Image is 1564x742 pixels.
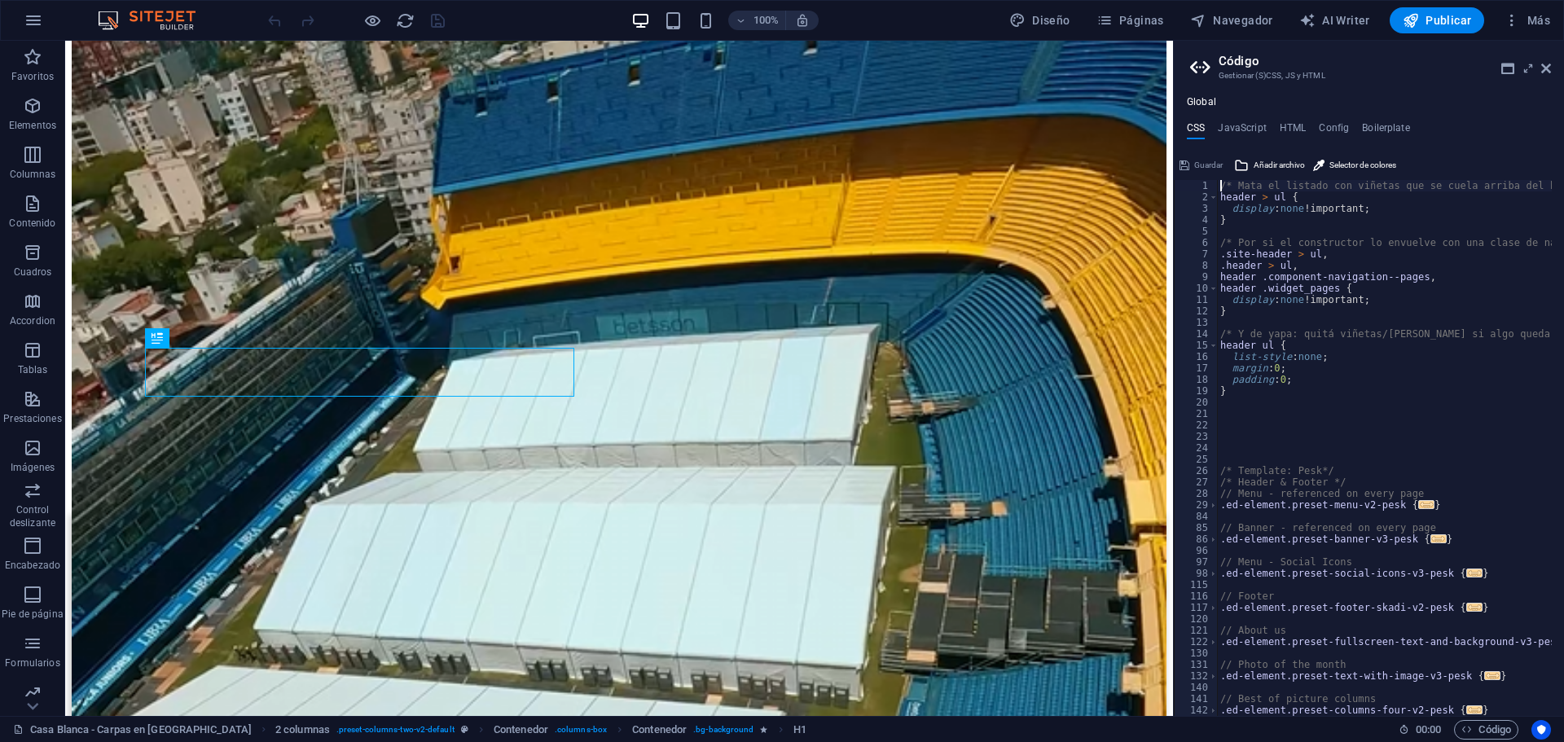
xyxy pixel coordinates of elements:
[1090,7,1171,33] button: Páginas
[1175,260,1219,271] div: 8
[1461,720,1511,740] span: Código
[1003,7,1077,33] div: Diseño (Ctrl+Alt+Y)
[11,70,54,83] p: Favoritos
[1175,591,1219,602] div: 116
[11,461,55,474] p: Imágenes
[728,11,786,30] button: 100%
[1175,237,1219,248] div: 6
[1175,659,1219,670] div: 131
[1175,248,1219,260] div: 7
[395,11,415,30] button: reload
[18,363,48,376] p: Tablas
[753,11,779,30] h6: 100%
[1175,385,1219,397] div: 19
[1175,214,1219,226] div: 4
[555,720,607,740] span: . columns-box
[1430,534,1447,543] span: ...
[1175,454,1219,465] div: 25
[1416,720,1441,740] span: 00 00
[1399,720,1442,740] h6: Tiempo de la sesión
[1175,568,1219,579] div: 98
[10,314,55,327] p: Accordion
[1003,7,1077,33] button: Diseño
[1175,351,1219,362] div: 16
[1184,7,1280,33] button: Navegador
[1175,283,1219,294] div: 10
[1175,705,1219,716] div: 142
[3,412,61,425] p: Prestaciones
[1175,579,1219,591] div: 115
[275,720,806,740] nav: breadcrumb
[1254,156,1305,175] span: Añadir archivo
[1187,96,1216,109] h4: Global
[1390,7,1485,33] button: Publicar
[9,119,56,132] p: Elementos
[1299,12,1370,29] span: AI Writer
[1175,648,1219,659] div: 130
[1175,374,1219,385] div: 18
[5,656,59,670] p: Formularios
[1175,522,1219,533] div: 85
[1175,545,1219,556] div: 96
[1175,271,1219,283] div: 9
[1175,328,1219,340] div: 14
[1175,431,1219,442] div: 23
[1175,499,1219,511] div: 29
[1175,226,1219,237] div: 5
[1311,156,1399,175] button: Selector de colores
[9,217,55,230] p: Contenido
[1190,12,1273,29] span: Navegador
[1175,340,1219,351] div: 15
[1427,723,1430,735] span: :
[1497,7,1557,33] button: Más
[1175,465,1219,476] div: 26
[1175,670,1219,682] div: 132
[1175,625,1219,636] div: 121
[1531,720,1551,740] button: Usercentrics
[1175,488,1219,499] div: 28
[275,720,330,740] span: Haz clic para seleccionar y doble clic para editar
[1175,203,1219,214] div: 3
[396,11,415,30] i: Volver a cargar página
[5,559,60,572] p: Encabezado
[1466,569,1483,577] span: ...
[461,725,468,734] i: Este elemento es un preajuste personalizable
[1232,156,1307,175] button: Añadir archivo
[1175,533,1219,545] div: 86
[1175,362,1219,374] div: 17
[1175,556,1219,568] div: 97
[94,11,216,30] img: Editor Logo
[2,608,63,621] p: Pie de página
[1418,500,1434,509] span: ...
[1504,12,1550,29] span: Más
[1175,305,1219,317] div: 12
[1175,511,1219,522] div: 84
[1175,317,1219,328] div: 13
[1219,68,1518,83] h3: Gestionar (S)CSS, JS y HTML
[1329,156,1396,175] span: Selector de colores
[693,720,753,740] span: . bg-background
[1175,682,1219,693] div: 140
[795,13,810,28] i: Al redimensionar, ajustar el nivel de zoom automáticamente para ajustarse al dispositivo elegido.
[336,720,455,740] span: . preset-columns-two-v2-default
[1403,12,1472,29] span: Publicar
[494,720,548,740] span: Haz clic para seleccionar y doble clic para editar
[10,168,56,181] p: Columnas
[1466,603,1483,612] span: ...
[1175,408,1219,419] div: 21
[1484,671,1500,680] span: ...
[1362,122,1410,140] h4: Boilerplate
[760,725,767,734] i: El elemento contiene una animación
[793,720,806,740] span: Haz clic para seleccionar y doble clic para editar
[1218,122,1266,140] h4: JavaScript
[1175,442,1219,454] div: 24
[1175,180,1219,191] div: 1
[1009,12,1070,29] span: Diseño
[1096,12,1164,29] span: Páginas
[1175,636,1219,648] div: 122
[1175,613,1219,625] div: 120
[1175,602,1219,613] div: 117
[1454,720,1518,740] button: Código
[1293,7,1377,33] button: AI Writer
[1175,294,1219,305] div: 11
